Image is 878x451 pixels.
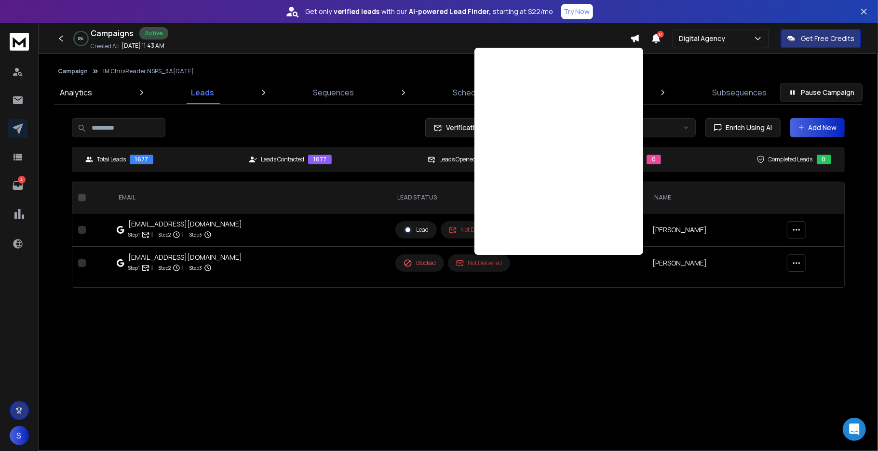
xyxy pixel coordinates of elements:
[790,118,845,137] button: Add New
[191,87,214,98] p: Leads
[453,87,486,98] p: Schedule
[122,42,164,50] p: [DATE] 11:43 AM
[151,263,153,273] p: |
[185,81,220,104] a: Leads
[404,225,429,234] div: Lead
[679,34,729,43] p: Digital Agency
[425,118,517,137] button: Verification Results
[706,81,772,104] a: Subsequences
[159,230,171,239] p: Step 2
[439,156,476,163] p: Leads Opened
[10,426,29,445] button: S
[159,263,171,273] p: Step 2
[657,31,664,38] span: 17
[447,81,492,104] a: Schedule
[128,263,140,273] p: Step 1
[313,87,354,98] p: Sequences
[409,7,491,16] strong: AI-powered Lead Finder,
[442,123,509,133] span: Verification Results
[306,7,554,16] p: Get only with our starting at $22/mo
[130,155,153,164] div: 1677
[647,155,661,164] div: 0
[404,259,436,267] div: Blocked
[91,27,134,39] h1: Campaigns
[103,67,194,75] p: IM ChrisReader NSPS_3A[DATE]
[182,263,184,273] p: |
[189,230,202,239] p: Step 3
[712,87,767,98] p: Subsequences
[843,418,866,441] div: Open Intercom Messenger
[139,27,168,40] div: Active
[780,83,863,102] button: Pause Campaign
[817,155,831,164] div: 0
[308,155,332,164] div: 1677
[128,252,242,262] div: [EMAIL_ADDRESS][DOMAIN_NAME]
[449,226,495,234] div: Not Delivered
[769,156,813,163] p: Completed Leads
[54,81,98,104] a: Analytics
[182,230,184,239] p: |
[647,182,782,213] th: NAME
[722,123,772,133] span: Enrich Using AI
[801,34,854,43] p: Get Free Credits
[647,247,782,280] td: [PERSON_NAME]
[390,182,647,213] th: LEAD STATUS
[705,118,781,137] button: Enrich Using AI
[128,219,242,229] div: [EMAIL_ADDRESS][DOMAIN_NAME]
[561,4,593,19] button: Try Now
[334,7,380,16] strong: verified leads
[60,87,92,98] p: Analytics
[128,230,140,239] p: Step 1
[111,182,390,213] th: EMAIL
[261,156,304,163] p: Leads Contacted
[647,213,782,247] td: [PERSON_NAME]
[79,36,84,41] p: 0 %
[189,263,202,273] p: Step 3
[91,42,120,50] p: Created At:
[58,67,88,75] button: Campaign
[151,230,153,239] p: |
[18,176,26,184] p: 4
[8,176,27,195] a: 4
[781,29,861,48] button: Get Free Credits
[97,156,126,163] p: Total Leads
[564,7,590,16] p: Try Now
[307,81,360,104] a: Sequences
[10,33,29,51] img: logo
[456,259,502,267] div: Not Delivered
